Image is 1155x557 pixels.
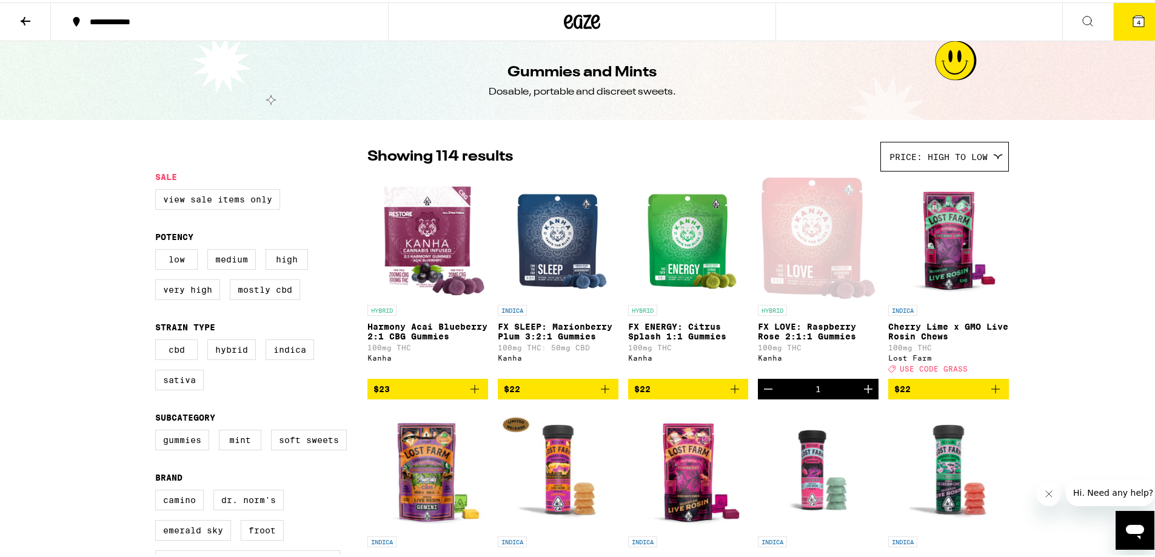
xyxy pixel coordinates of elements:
[271,427,347,448] label: Soft Sweets
[266,337,314,358] label: Indica
[498,341,618,349] p: 100mg THC: 50mg CBD
[155,247,198,267] label: Low
[888,175,1009,296] img: Lost Farm - Cherry Lime x GMO Live Rosin Chews
[628,175,749,376] a: Open page for FX ENERGY: Citrus Splash 1:1 Gummies from Kanha
[628,302,657,313] p: HYBRID
[1066,477,1154,504] iframe: Message from company
[888,534,917,545] p: INDICA
[1116,509,1154,547] iframe: Button to launch messaging window
[858,376,879,397] button: Increment
[888,302,917,313] p: INDICA
[628,319,749,339] p: FX ENERGY: Citrus Splash 1:1 Gummies
[758,376,778,397] button: Decrement
[628,534,657,545] p: INDICA
[367,407,488,528] img: Lost Farm - Orange N Dreams Gemini 10:5 Chews
[888,352,1009,359] div: Lost Farm
[758,341,879,349] p: 100mg THC
[758,319,879,339] p: FX LOVE: Raspberry Rose 2:1:1 Gummies
[815,382,821,392] div: 1
[155,337,198,358] label: CBD
[498,175,618,376] a: Open page for FX SLEEP: Marionberry Plum 3:2:1 Gummies from Kanha
[498,302,527,313] p: INDICA
[155,427,209,448] label: Gummies
[155,410,215,420] legend: Subcategory
[888,376,1009,397] button: Add to bag
[507,60,657,81] h1: Gummies and Mints
[638,175,739,296] img: Kanha - FX ENERGY: Citrus Splash 1:1 Gummies
[628,341,749,349] p: 100mg THC
[498,376,618,397] button: Add to bag
[155,367,204,388] label: Sativa
[758,534,787,545] p: INDICA
[155,230,193,239] legend: Potency
[213,487,284,508] label: Dr. Norm's
[889,150,988,159] span: Price: High to Low
[498,352,618,359] div: Kanha
[155,170,177,179] legend: Sale
[758,302,787,313] p: HYBRID
[628,376,749,397] button: Add to bag
[367,376,488,397] button: Add to bag
[368,175,487,296] img: Kanha - Harmony Acai Blueberry 2:1 CBG Gummies
[1137,16,1140,24] span: 4
[489,83,676,96] div: Dosable, portable and discreet sweets.
[367,352,488,359] div: Kanha
[367,319,488,339] p: Harmony Acai Blueberry 2:1 CBG Gummies
[888,175,1009,376] a: Open page for Cherry Lime x GMO Live Rosin Chews from Lost Farm
[367,534,397,545] p: INDICA
[155,187,280,207] label: View Sale Items Only
[628,407,749,528] img: Lost Farm - Pomberry x Kush Mints Punch Live Rosin Chews
[634,382,651,392] span: $22
[155,487,204,508] label: Camino
[894,382,911,392] span: $22
[900,362,968,370] span: USE CODE GRASS
[367,341,488,349] p: 100mg THC
[155,320,215,330] legend: Strain Type
[155,277,220,298] label: Very High
[367,175,488,376] a: Open page for Harmony Acai Blueberry 2:1 CBG Gummies from Kanha
[241,518,284,538] label: Froot
[628,352,749,359] div: Kanha
[888,319,1009,339] p: Cherry Lime x GMO Live Rosin Chews
[498,319,618,339] p: FX SLEEP: Marionberry Plum 3:2:1 Gummies
[507,175,609,296] img: Kanha - FX SLEEP: Marionberry Plum 3:2:1 Gummies
[207,337,256,358] label: Hybrid
[758,175,879,376] a: Open page for FX LOVE: Raspberry Rose 2:1:1 Gummies from Kanha
[367,302,397,313] p: HYBRID
[155,470,182,480] legend: Brand
[230,277,300,298] label: Mostly CBD
[888,341,1009,349] p: 100mg THC
[155,518,231,538] label: Emerald Sky
[888,407,1009,528] img: Lost Farm - Watermelon x Ice Cream Cake Live Rosin Gummies
[1037,479,1061,504] iframe: Close message
[373,382,390,392] span: $23
[758,407,879,528] img: Lost Farm - Raspberry x Wedding Cake Live Resin Gummies
[498,534,527,545] p: INDICA
[498,407,618,528] img: Lost Farm - Papaya Peach X Hindu Kush Resin 100mg
[504,382,520,392] span: $22
[219,427,261,448] label: Mint
[758,352,879,359] div: Kanha
[367,144,513,165] p: Showing 114 results
[207,247,256,267] label: Medium
[266,247,308,267] label: High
